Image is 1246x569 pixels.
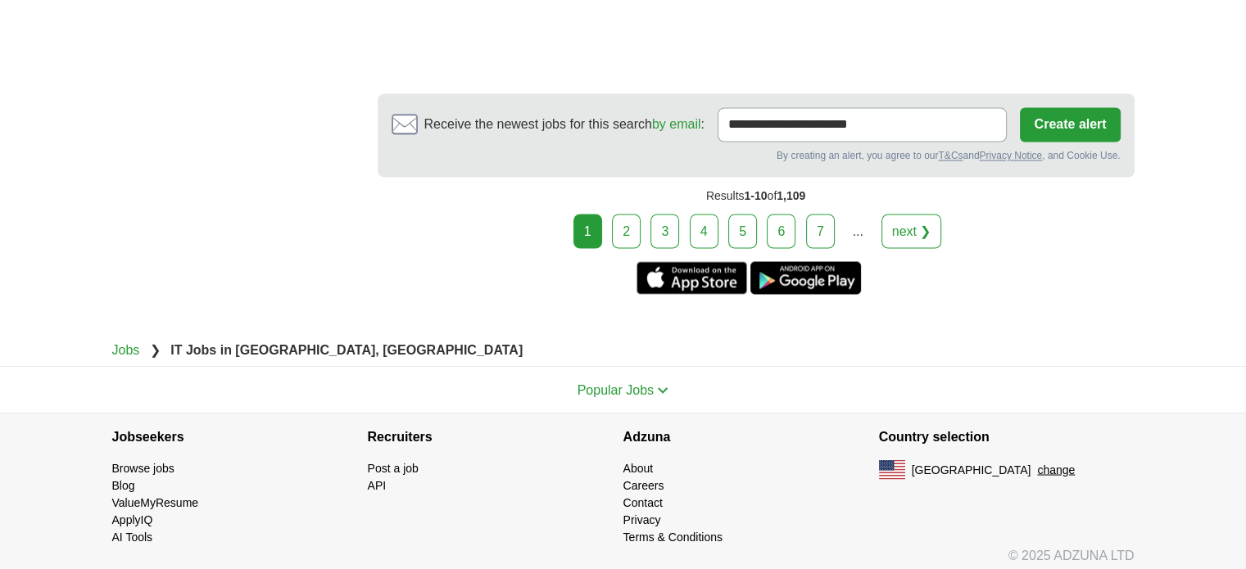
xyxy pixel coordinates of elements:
[637,261,747,294] a: Get the iPhone app
[881,214,942,248] a: next ❯
[879,459,905,479] img: US flag
[112,461,174,474] a: Browse jobs
[424,115,705,134] span: Receive the newest jobs for this search :
[112,342,140,356] a: Jobs
[728,214,757,248] a: 5
[623,530,723,543] a: Terms & Conditions
[750,261,861,294] a: Get the Android app
[612,214,641,248] a: 2
[1037,461,1075,478] button: change
[112,478,135,491] a: Blog
[623,478,664,491] a: Careers
[657,386,668,394] img: toggle icon
[744,188,767,201] span: 1-10
[652,117,701,131] a: by email
[112,513,153,526] a: ApplyIQ
[767,214,795,248] a: 6
[150,342,161,356] span: ❯
[912,461,1031,478] span: [GEOGRAPHIC_DATA]
[1020,107,1120,142] button: Create alert
[879,413,1135,459] h4: Country selection
[578,382,654,396] span: Popular Jobs
[112,495,199,508] a: ValueMyResume
[392,148,1121,163] div: By creating an alert, you agree to our and , and Cookie Use.
[938,150,963,161] a: T&Cs
[623,513,661,526] a: Privacy
[979,150,1042,161] a: Privacy Notice
[368,478,387,491] a: API
[170,342,523,356] strong: IT Jobs in [GEOGRAPHIC_DATA], [GEOGRAPHIC_DATA]
[650,214,679,248] a: 3
[690,214,718,248] a: 4
[378,177,1135,214] div: Results of
[777,188,805,201] span: 1,109
[368,461,419,474] a: Post a job
[841,215,874,247] div: ...
[112,530,153,543] a: AI Tools
[573,214,602,248] div: 1
[806,214,835,248] a: 7
[623,495,663,508] a: Contact
[623,461,654,474] a: About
